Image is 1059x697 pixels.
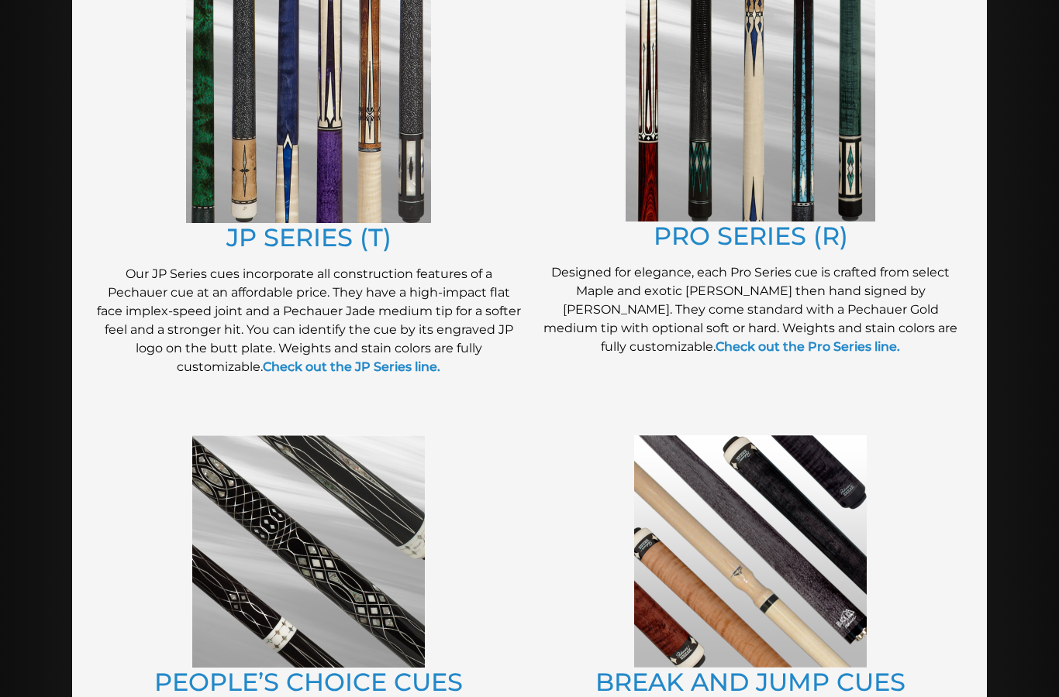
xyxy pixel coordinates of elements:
a: Check out the Pro Series line. [716,340,900,355]
a: Check out the JP Series line. [263,360,440,375]
a: JP SERIES (T) [226,223,392,253]
a: PRO SERIES (R) [654,221,848,252]
p: Designed for elegance, each Pro Series cue is crafted from select Maple and exotic [PERSON_NAME] ... [537,264,964,357]
p: Our JP Series cues incorporate all construction features of a Pechauer cue at an affordable price... [95,266,522,377]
